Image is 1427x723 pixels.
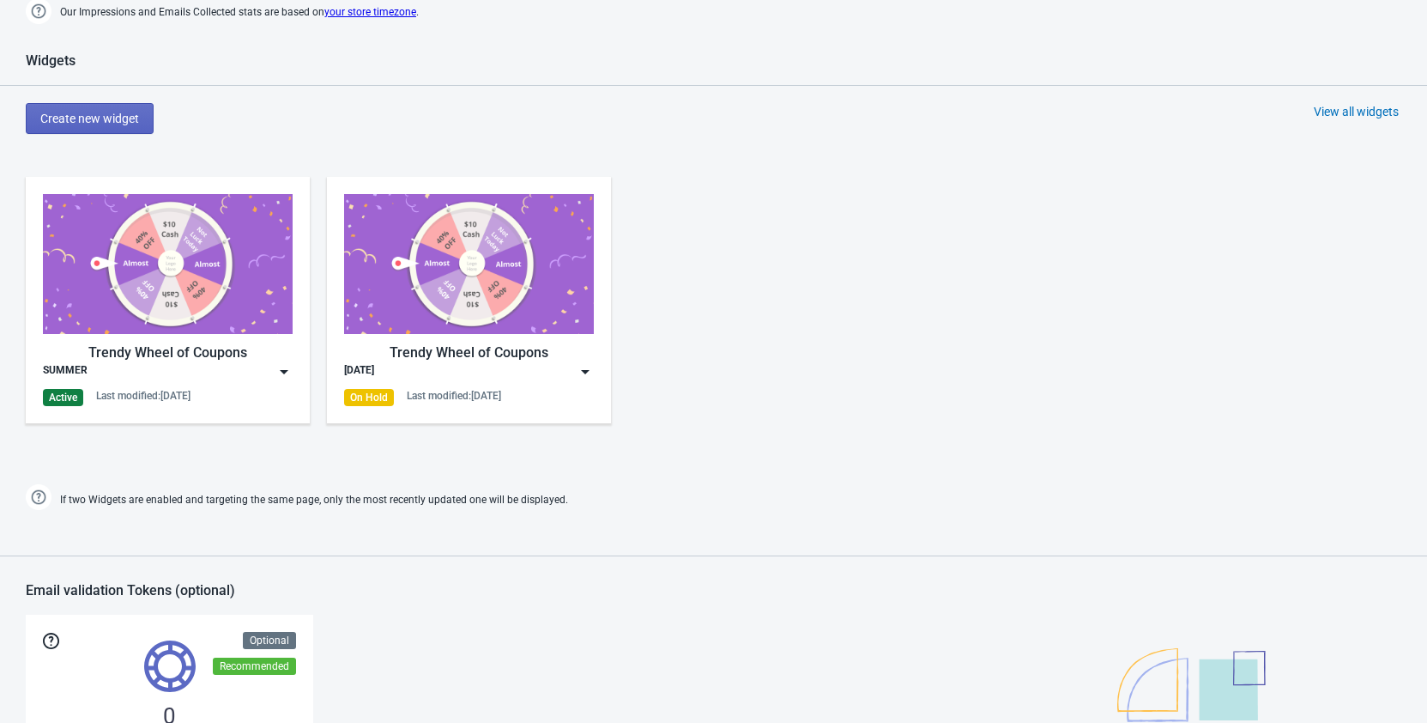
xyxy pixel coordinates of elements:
[1314,103,1399,120] div: View all widgets
[43,389,83,406] div: Active
[344,363,374,380] div: [DATE]
[324,6,416,18] a: your store timezone
[60,486,568,514] span: If two Widgets are enabled and targeting the same page, only the most recently updated one will b...
[344,389,394,406] div: On Hold
[144,641,196,692] img: tokens.svg
[275,363,293,380] img: dropdown.png
[96,389,190,403] div: Last modified: [DATE]
[344,343,594,363] div: Trendy Wheel of Coupons
[407,389,501,403] div: Last modified: [DATE]
[213,658,296,675] div: Recommended
[43,194,293,334] img: trendy_game.png
[26,484,51,510] img: help.png
[43,343,293,363] div: Trendy Wheel of Coupons
[344,194,594,334] img: trendy_game.png
[43,363,88,380] div: SUMMER
[40,112,139,125] span: Create new widget
[243,632,296,649] div: Optional
[577,363,594,380] img: dropdown.png
[26,103,154,134] button: Create new widget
